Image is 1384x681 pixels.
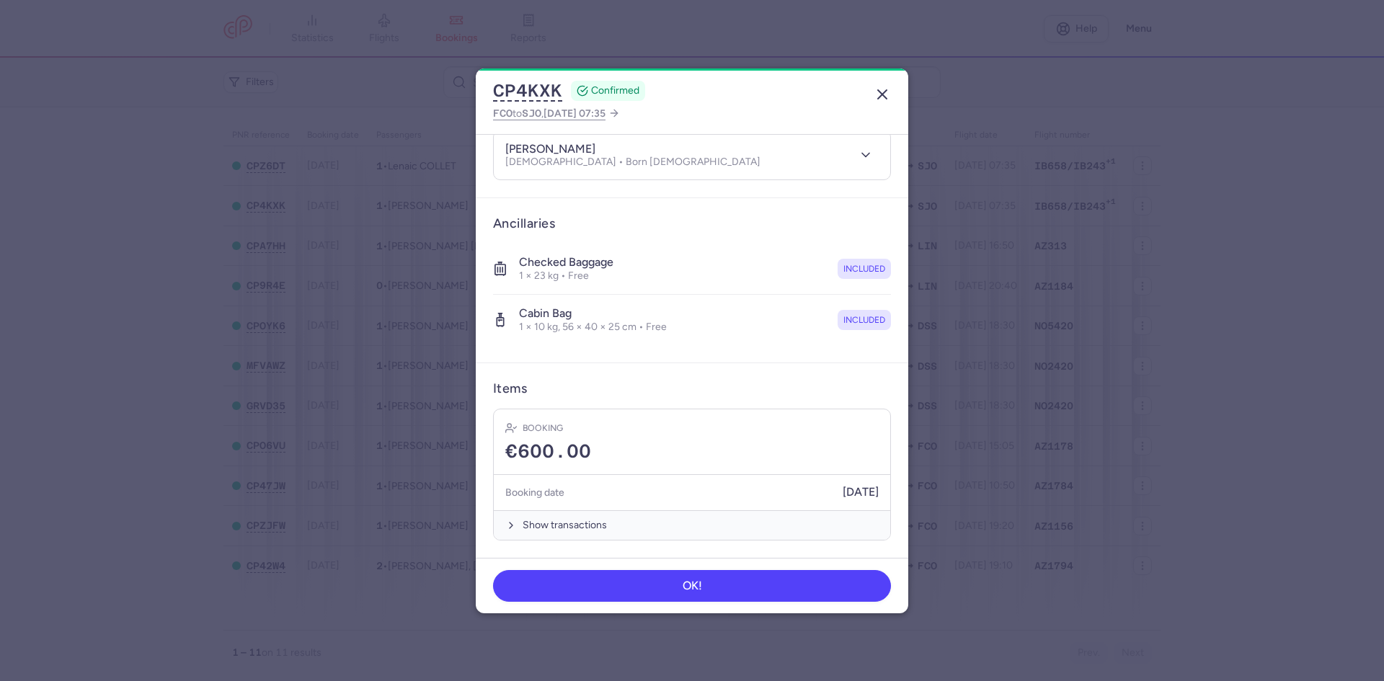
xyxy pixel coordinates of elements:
h3: Ancillaries [493,215,891,232]
button: CP4KXK [493,80,562,102]
h3: Items [493,380,527,397]
span: [DATE] [843,486,879,499]
p: 1 × 23 kg • Free [519,270,613,282]
button: OK! [493,570,891,602]
span: included [843,313,885,327]
span: to , [493,104,605,123]
h4: [PERSON_NAME] [505,142,595,156]
span: included [843,262,885,276]
p: [DEMOGRAPHIC_DATA] • Born [DEMOGRAPHIC_DATA] [505,156,760,168]
span: CONFIRMED [591,84,639,98]
div: Booking€600.00 [494,409,890,475]
span: €600.00 [505,441,591,463]
span: OK! [683,579,702,592]
h4: Booking [523,421,563,435]
h4: Cabin bag [519,306,667,321]
p: 1 × 10 kg, 56 × 40 × 25 cm • Free [519,321,667,334]
span: [DATE] 07:35 [544,107,605,120]
button: Show transactions [494,510,890,540]
h5: Booking date [505,484,564,502]
a: FCOtoSJO,[DATE] 07:35 [493,104,620,123]
span: FCO [493,107,513,119]
h4: Checked baggage [519,255,613,270]
span: SJO [522,107,541,119]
